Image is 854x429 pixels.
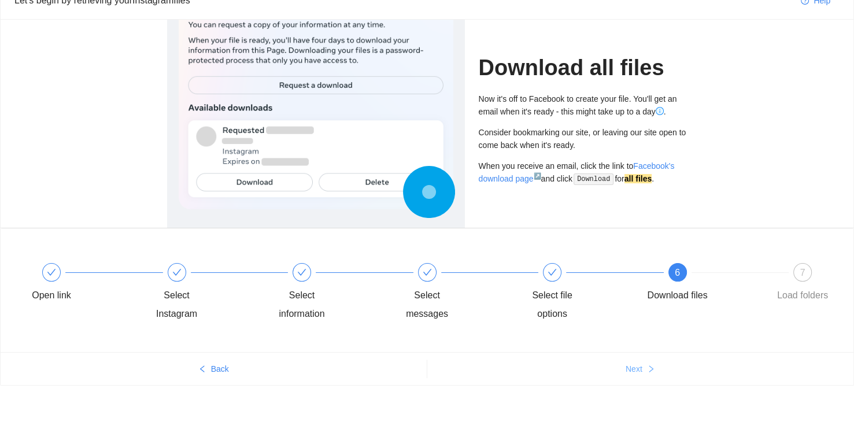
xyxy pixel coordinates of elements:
[626,363,642,375] span: Next
[647,286,707,305] div: Download files
[800,268,805,278] span: 7
[769,263,836,305] div: 7Load folders
[18,263,143,305] div: Open link
[675,268,680,278] span: 6
[519,286,586,323] div: Select file options
[647,365,655,374] span: right
[656,107,664,115] span: info-circle
[479,161,675,183] a: Facebook's download page↗
[268,286,335,323] div: Select information
[211,363,229,375] span: Back
[479,93,687,118] div: Now it's off to Facebook to create your file. You'll get an email when it's ready - this might ta...
[533,172,541,179] sup: ↗
[198,365,206,374] span: left
[423,268,432,277] span: check
[624,174,652,183] strong: all files
[479,54,687,82] h1: Download all files
[519,263,644,323] div: Select file options
[777,286,828,305] div: Load folders
[1,360,427,378] button: leftBack
[394,286,461,323] div: Select messages
[143,263,269,323] div: Select Instagram
[479,160,687,186] div: When you receive an email, click the link to and click for .
[548,268,557,277] span: check
[644,263,770,305] div: 6Download files
[47,268,56,277] span: check
[143,286,210,323] div: Select Instagram
[172,268,182,277] span: check
[427,360,854,378] button: Nextright
[394,263,519,323] div: Select messages
[32,286,71,305] div: Open link
[297,268,306,277] span: check
[574,173,613,185] code: Download
[479,126,687,151] div: Consider bookmarking our site, or leaving our site open to come back when it's ready.
[268,263,394,323] div: Select information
